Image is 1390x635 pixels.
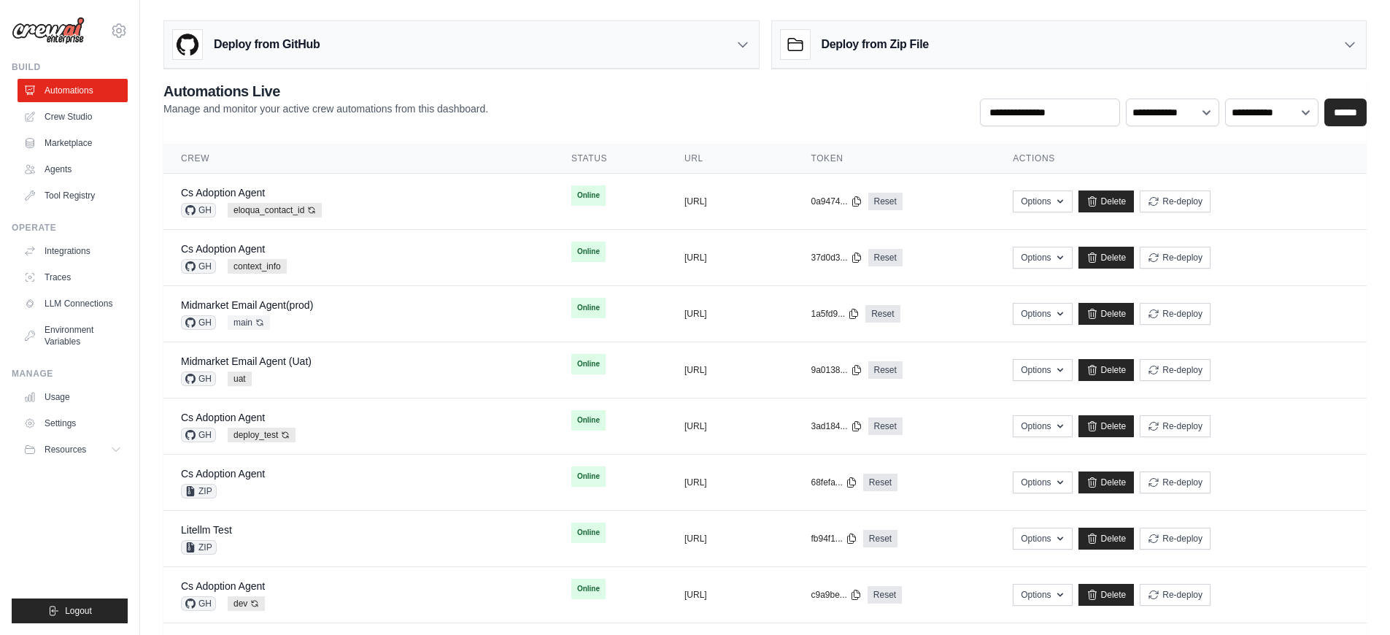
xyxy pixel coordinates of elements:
[868,586,902,604] a: Reset
[18,318,128,353] a: Environment Variables
[18,438,128,461] button: Resources
[12,17,85,45] img: Logo
[1013,528,1072,550] button: Options
[1140,359,1211,381] button: Re-deploy
[181,468,265,480] a: Cs Adoption Agent
[181,355,312,367] a: Midmarket Email Agent (Uat)
[18,239,128,263] a: Integrations
[822,36,929,53] h3: Deploy from Zip File
[1078,190,1135,212] a: Delete
[571,354,606,374] span: Online
[1140,415,1211,437] button: Re-deploy
[811,420,862,432] button: 3ad184...
[1013,190,1072,212] button: Options
[181,540,217,555] span: ZIP
[1013,415,1072,437] button: Options
[811,196,862,207] button: 0a9474...
[18,412,128,435] a: Settings
[868,193,903,210] a: Reset
[793,144,995,174] th: Token
[1013,303,1072,325] button: Options
[1013,472,1072,493] button: Options
[181,203,216,218] span: GH
[1140,303,1211,325] button: Re-deploy
[571,242,606,262] span: Online
[868,249,903,266] a: Reset
[181,315,216,330] span: GH
[865,305,900,323] a: Reset
[181,412,265,423] a: Cs Adoption Agent
[181,299,313,311] a: Midmarket Email Agent(prod)
[1140,584,1211,606] button: Re-deploy
[1013,247,1072,269] button: Options
[12,368,128,380] div: Manage
[571,298,606,318] span: Online
[863,474,897,491] a: Reset
[995,144,1367,174] th: Actions
[811,364,862,376] button: 9a0138...
[1078,415,1135,437] a: Delete
[1140,190,1211,212] button: Re-deploy
[18,131,128,155] a: Marketplace
[811,252,862,263] button: 37d0d3...
[1078,359,1135,381] a: Delete
[181,372,216,386] span: GH
[571,523,606,543] span: Online
[12,599,128,623] button: Logout
[214,36,320,53] h3: Deploy from GitHub
[181,243,265,255] a: Cs Adoption Agent
[163,101,488,116] p: Manage and monitor your active crew automations from this dashboard.
[228,428,296,442] span: deploy_test
[1078,303,1135,325] a: Delete
[163,144,554,174] th: Crew
[181,484,217,499] span: ZIP
[181,596,216,611] span: GH
[811,589,861,601] button: c9a9be...
[1078,472,1135,493] a: Delete
[163,81,488,101] h2: Automations Live
[65,605,92,617] span: Logout
[571,579,606,599] span: Online
[1078,528,1135,550] a: Delete
[18,105,128,128] a: Crew Studio
[667,144,793,174] th: URL
[18,158,128,181] a: Agents
[571,466,606,487] span: Online
[571,410,606,431] span: Online
[863,530,897,547] a: Reset
[18,292,128,315] a: LLM Connections
[181,428,216,442] span: GH
[1078,584,1135,606] a: Delete
[228,259,287,274] span: context_info
[18,184,128,207] a: Tool Registry
[181,259,216,274] span: GH
[18,385,128,409] a: Usage
[45,444,86,455] span: Resources
[1140,528,1211,550] button: Re-deploy
[18,266,128,289] a: Traces
[173,30,202,59] img: GitHub Logo
[228,203,322,218] span: eloqua_contact_id
[228,315,270,330] span: main
[868,361,903,379] a: Reset
[811,533,857,544] button: fb94f1...
[1078,247,1135,269] a: Delete
[571,185,606,206] span: Online
[1140,472,1211,493] button: Re-deploy
[811,477,857,488] button: 68fefa...
[1013,584,1072,606] button: Options
[811,308,860,320] button: 1a5fd9...
[181,580,265,592] a: Cs Adoption Agent
[868,417,903,435] a: Reset
[181,524,232,536] a: Litellm Test
[1140,247,1211,269] button: Re-deploy
[12,61,128,73] div: Build
[12,222,128,234] div: Operate
[554,144,667,174] th: Status
[228,372,252,386] span: uat
[1013,359,1072,381] button: Options
[181,187,265,199] a: Cs Adoption Agent
[18,79,128,102] a: Automations
[228,596,265,611] span: dev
